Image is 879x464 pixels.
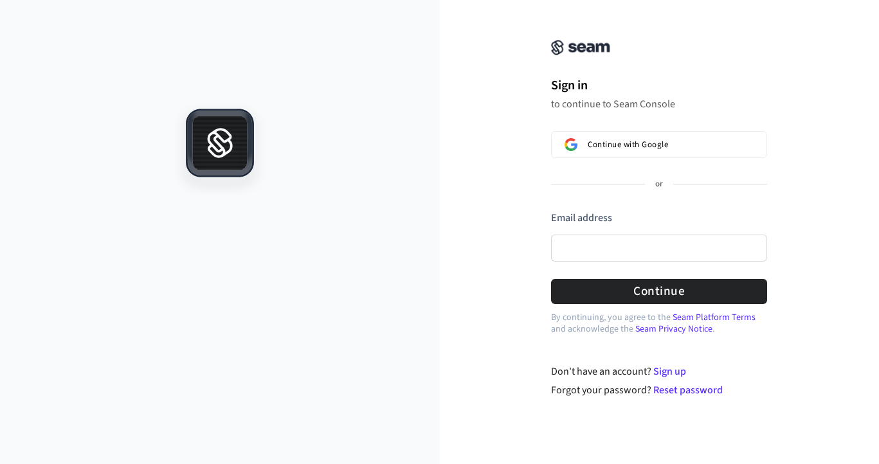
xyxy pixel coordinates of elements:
[551,382,768,398] div: Forgot your password?
[588,139,668,150] span: Continue with Google
[653,383,723,397] a: Reset password
[551,98,767,111] p: to continue to Seam Console
[551,364,768,379] div: Don't have an account?
[551,131,767,158] button: Sign in with GoogleContinue with Google
[551,279,767,304] button: Continue
[653,364,686,379] a: Sign up
[551,40,610,55] img: Seam Console
[551,312,767,335] p: By continuing, you agree to the and acknowledge the .
[673,311,756,324] a: Seam Platform Terms
[635,323,712,335] a: Seam Privacy Notice
[551,211,612,225] label: Email address
[551,76,767,95] h1: Sign in
[565,138,577,151] img: Sign in with Google
[655,179,663,190] p: or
